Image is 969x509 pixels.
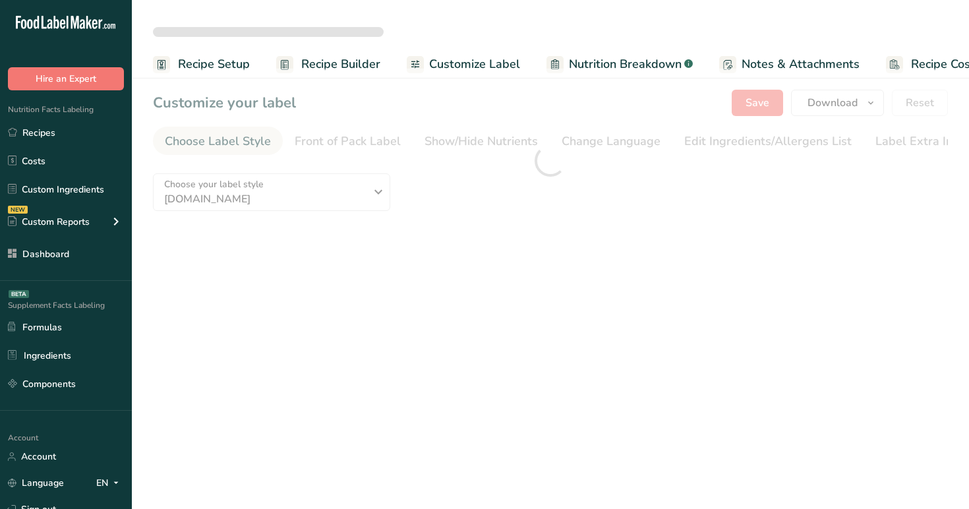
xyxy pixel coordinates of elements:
[8,215,90,229] div: Custom Reports
[569,55,682,73] span: Nutrition Breakdown
[719,49,860,79] a: Notes & Attachments
[8,206,28,214] div: NEW
[276,49,380,79] a: Recipe Builder
[407,49,520,79] a: Customize Label
[8,471,64,494] a: Language
[742,55,860,73] span: Notes & Attachments
[546,49,693,79] a: Nutrition Breakdown
[301,55,380,73] span: Recipe Builder
[8,67,124,90] button: Hire an Expert
[96,475,124,491] div: EN
[178,55,250,73] span: Recipe Setup
[9,290,29,298] div: BETA
[429,55,520,73] span: Customize Label
[153,49,250,79] a: Recipe Setup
